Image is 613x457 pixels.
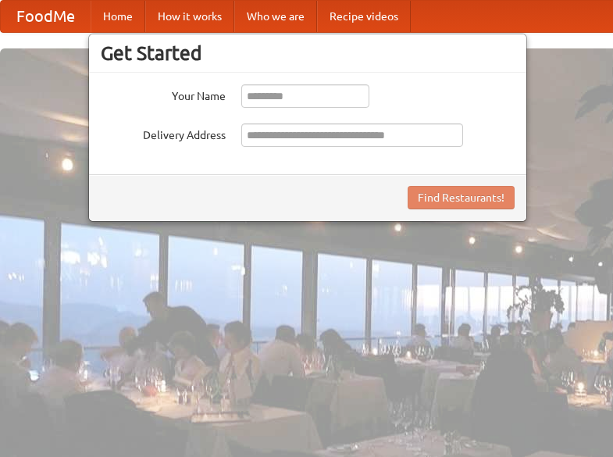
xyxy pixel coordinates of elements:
[145,1,234,32] a: How it works
[408,186,515,209] button: Find Restaurants!
[317,1,411,32] a: Recipe videos
[1,1,91,32] a: FoodMe
[101,84,226,104] label: Your Name
[91,1,145,32] a: Home
[101,41,515,65] h3: Get Started
[101,123,226,143] label: Delivery Address
[234,1,317,32] a: Who we are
